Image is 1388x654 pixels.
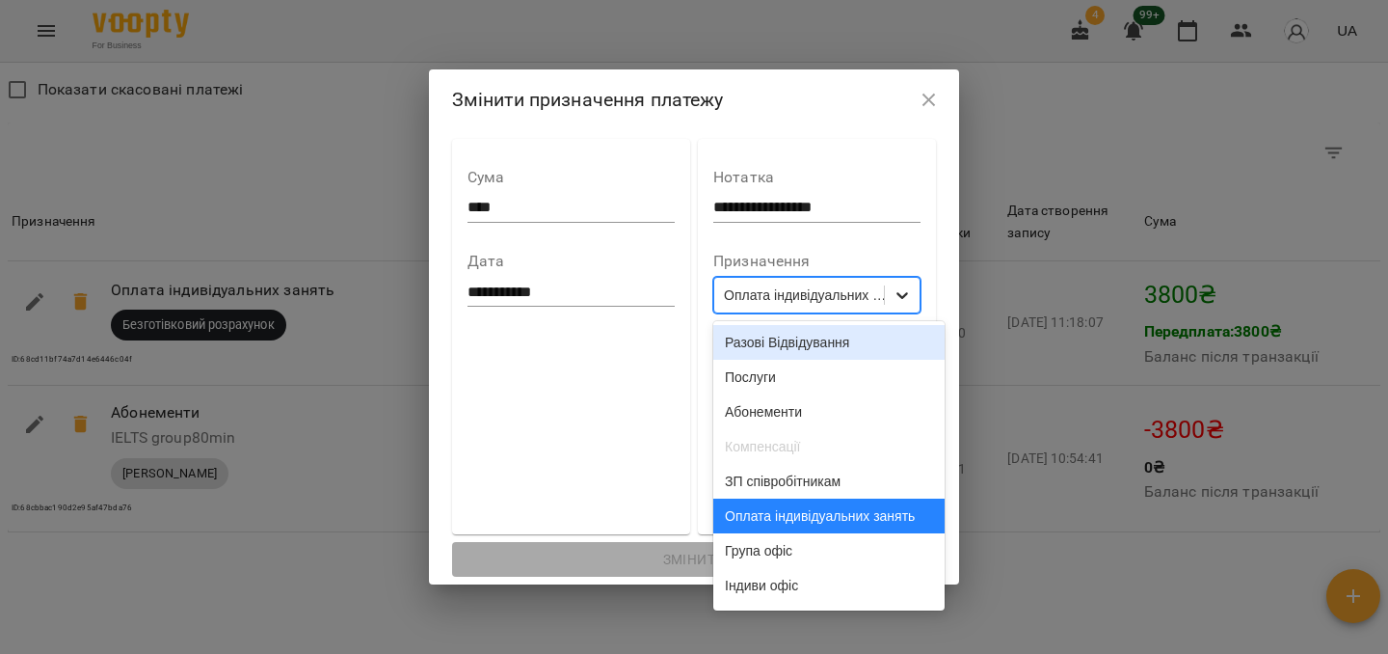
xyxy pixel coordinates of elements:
[713,395,945,429] div: Абонементи
[713,325,945,360] div: Разові Відвідування
[467,254,675,269] label: Дата
[713,360,945,395] div: Послуги
[713,429,945,464] div: Компенсації
[713,499,945,533] div: Оплата індивідуальних занять
[724,286,886,305] div: Оплата індивідуальних занять
[713,568,945,603] div: Індиви офіс
[452,85,937,115] h2: Змінити призначення платежу
[713,603,945,638] div: Розмовний курс
[713,464,945,499] div: ЗП співробітникам
[713,254,921,269] label: Призначення
[713,533,945,568] div: Група офіс
[713,170,921,185] label: Нотатка
[467,170,675,185] label: Сума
